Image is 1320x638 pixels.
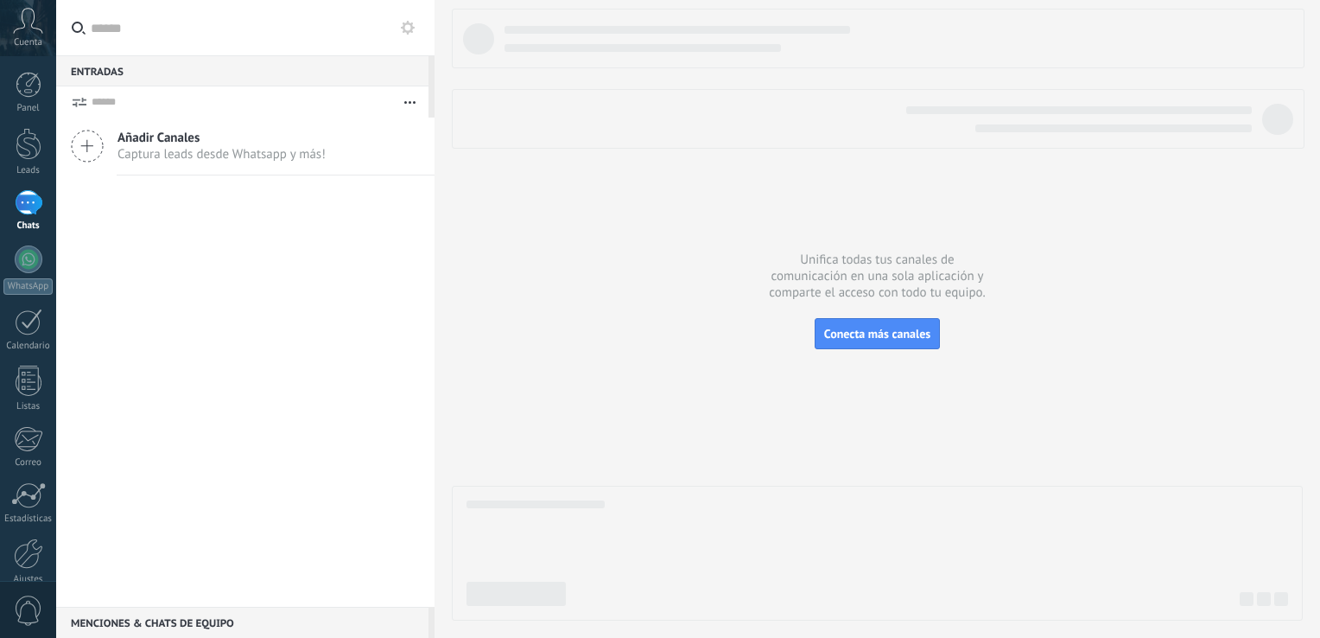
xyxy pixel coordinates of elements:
div: Entradas [56,55,428,86]
span: Añadir Canales [117,130,326,146]
div: Correo [3,457,54,469]
div: Menciones & Chats de equipo [56,607,428,638]
div: Calendario [3,341,54,352]
div: Ajustes [3,574,54,585]
div: Estadísticas [3,514,54,525]
div: Panel [3,103,54,114]
div: Leads [3,165,54,176]
div: Listas [3,401,54,412]
span: Cuenta [14,37,42,48]
span: Captura leads desde Whatsapp y más! [117,146,326,163]
div: WhatsApp [3,278,53,295]
span: Conecta más canales [824,326,930,341]
div: Chats [3,220,54,232]
button: Conecta más canales [815,318,940,349]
